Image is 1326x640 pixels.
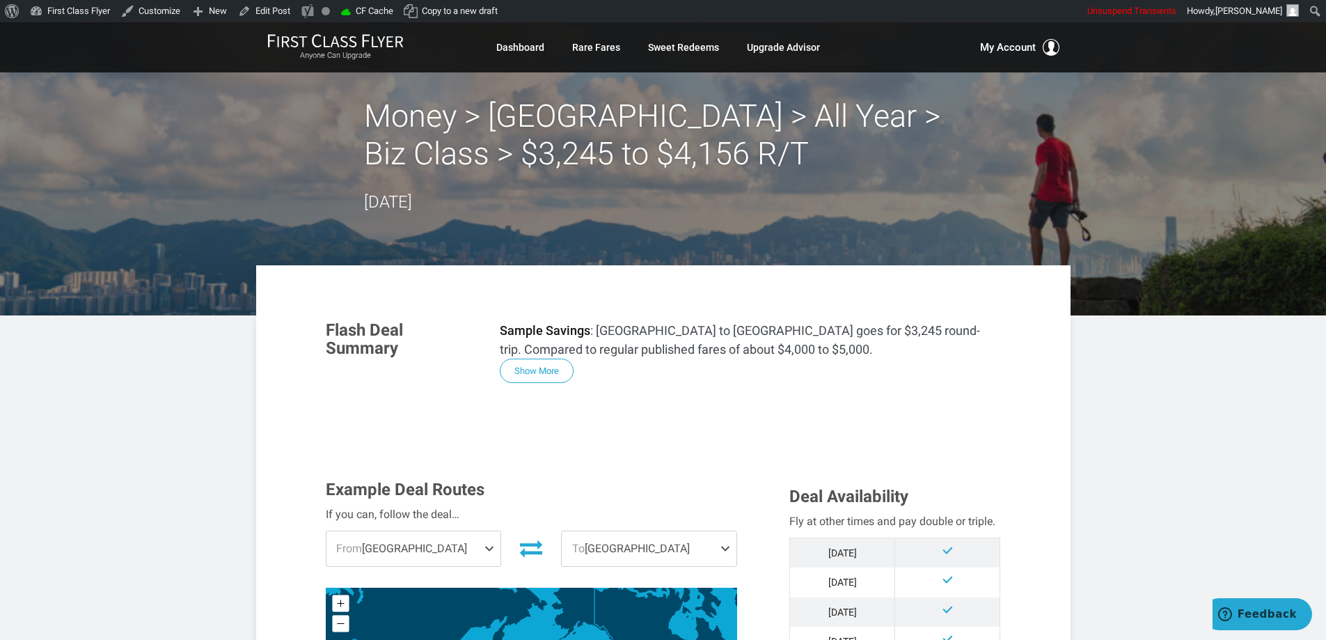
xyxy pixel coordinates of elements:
[747,35,820,60] a: Upgrade Advisor
[500,321,1001,359] p: : [GEOGRAPHIC_DATA] to [GEOGRAPHIC_DATA] goes for $3,245 round-trip. Compared to regular publishe...
[500,359,574,383] button: Show More
[572,542,585,555] span: To
[500,323,590,338] strong: Sample Savings
[572,35,620,60] a: Rare Fares
[790,538,895,568] td: [DATE]
[267,51,404,61] small: Anyone Can Upgrade
[790,598,895,627] td: [DATE]
[364,97,963,173] h2: Money > [GEOGRAPHIC_DATA] > All Year > Biz Class > $3,245 to $4,156 R/T
[364,192,412,212] time: [DATE]
[496,35,544,60] a: Dashboard
[326,506,738,524] div: If you can, follow the deal…
[789,487,908,506] span: Deal Availability
[1087,6,1176,16] span: Unsuspend Transients
[562,531,736,566] span: [GEOGRAPHIC_DATA]
[326,531,501,566] span: [GEOGRAPHIC_DATA]
[336,542,362,555] span: From
[980,39,1036,56] span: My Account
[1215,6,1282,16] span: [PERSON_NAME]
[648,35,719,60] a: Sweet Redeems
[326,480,484,499] span: Example Deal Routes
[267,33,404,61] a: First Class FlyerAnyone Can Upgrade
[980,39,1059,56] button: My Account
[326,321,479,358] h3: Flash Deal Summary
[789,513,1000,531] div: Fly at other times and pay double or triple.
[512,533,551,563] button: Invert Route Direction
[1213,598,1312,633] iframe: Opens a widget where you can find more information
[790,568,895,597] td: [DATE]
[267,33,404,48] img: First Class Flyer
